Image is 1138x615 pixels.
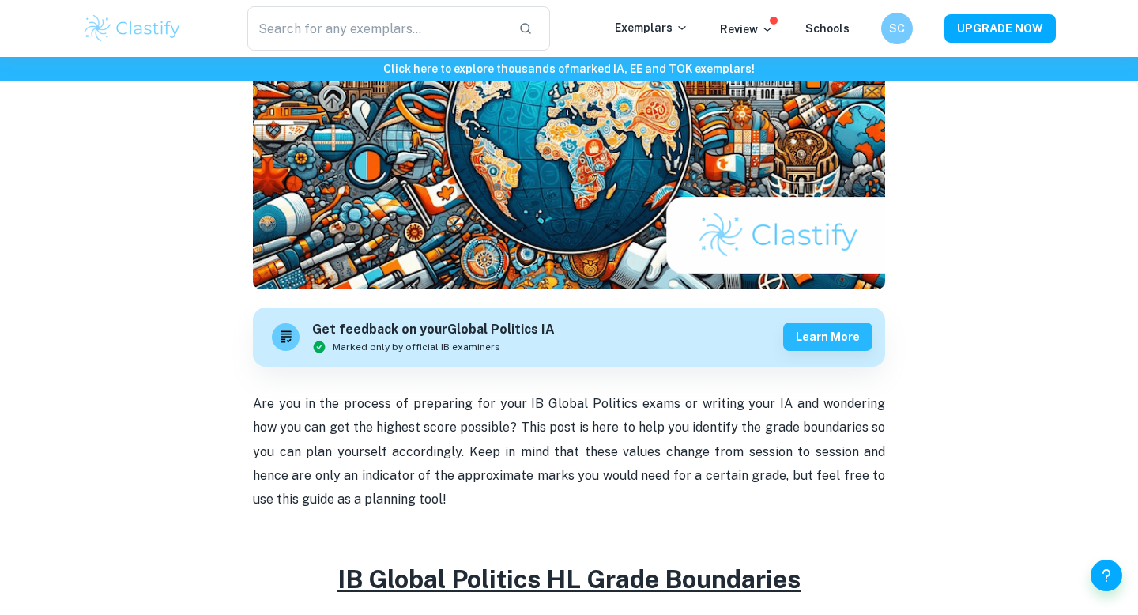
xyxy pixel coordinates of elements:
[82,13,183,44] img: Clastify logo
[944,14,1056,43] button: UPGRADE NOW
[333,340,500,354] span: Marked only by official IB examiners
[253,307,885,367] a: Get feedback on yourGlobal Politics IAMarked only by official IB examinersLearn more
[783,323,872,351] button: Learn more
[881,13,913,44] button: SC
[888,20,906,37] h6: SC
[253,392,885,512] p: Are you in the process of preparing for your IB Global Politics exams or writing your IA and wond...
[615,19,688,36] p: Exemplars
[337,564,801,594] u: IB Global Politics HL Grade Boundaries
[247,6,506,51] input: Search for any exemplars...
[3,60,1135,77] h6: Click here to explore thousands of marked IA, EE and TOK exemplars !
[312,320,555,340] h6: Get feedback on your Global Politics IA
[720,21,774,38] p: Review
[1091,560,1122,591] button: Help and Feedback
[805,22,850,35] a: Schools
